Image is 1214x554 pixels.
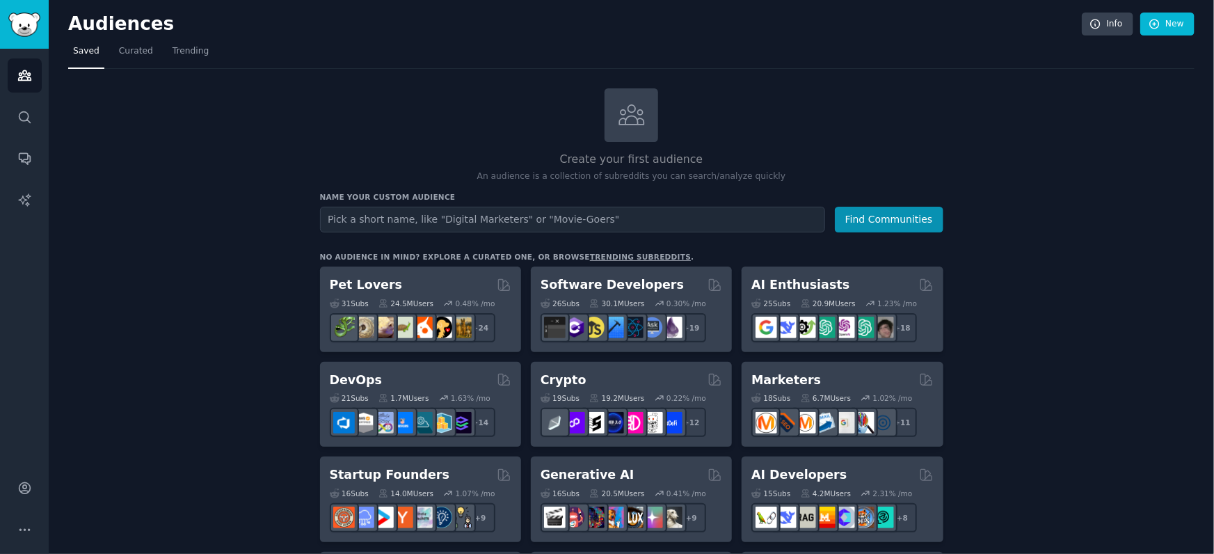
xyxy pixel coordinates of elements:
img: DevOpsLinks [392,412,413,434]
p: An audience is a collection of subreddits you can search/analyze quickly [320,171,943,183]
img: azuredevops [333,412,355,434]
div: 0.30 % /mo [666,299,706,308]
img: MistralAI [814,507,836,528]
img: ballpython [353,317,374,338]
div: 31 Sub s [330,299,369,308]
a: New [1140,13,1195,36]
img: chatgpt_prompts_ [853,317,874,338]
img: MarketingResearch [853,412,874,434]
img: EntrepreneurRideAlong [333,507,355,528]
h2: Pet Lovers [330,276,403,294]
img: platformengineering [411,412,433,434]
img: AIDevelopersSociety [872,507,894,528]
img: aws_cdk [431,412,452,434]
h2: AI Developers [751,466,847,484]
img: growmybusiness [450,507,472,528]
div: + 18 [888,313,917,342]
img: web3 [602,412,624,434]
div: + 14 [466,408,495,437]
a: Saved [68,40,104,69]
div: 24.5M Users [378,299,433,308]
img: aivideo [544,507,566,528]
img: llmops [853,507,874,528]
img: SaaS [353,507,374,528]
img: FluxAI [622,507,644,528]
div: 4.2M Users [801,489,852,498]
img: bigseo [775,412,797,434]
img: defiblockchain [622,412,644,434]
h2: Crypto [541,372,586,389]
div: 18 Sub s [751,393,790,403]
img: OpenSourceAI [833,507,855,528]
div: 1.23 % /mo [877,299,917,308]
img: cockatiel [411,317,433,338]
h2: Generative AI [541,466,634,484]
img: GummySearch logo [8,13,40,37]
img: Docker_DevOps [372,412,394,434]
img: content_marketing [756,412,777,434]
div: 1.7M Users [378,393,429,403]
img: ArtificalIntelligence [872,317,894,338]
div: 20.9M Users [801,299,856,308]
img: deepdream [583,507,605,528]
div: 14.0M Users [378,489,433,498]
div: 0.48 % /mo [456,299,495,308]
img: starryai [641,507,663,528]
img: DeepSeek [775,317,797,338]
input: Pick a short name, like "Digital Marketers" or "Movie-Goers" [320,207,825,232]
img: software [544,317,566,338]
div: 26 Sub s [541,299,580,308]
img: turtle [392,317,413,338]
img: startup [372,507,394,528]
a: Curated [114,40,158,69]
img: CryptoNews [641,412,663,434]
div: + 19 [677,313,706,342]
img: googleads [833,412,855,434]
div: 0.22 % /mo [666,393,706,403]
img: leopardgeckos [372,317,394,338]
img: dogbreed [450,317,472,338]
h2: Software Developers [541,276,684,294]
button: Find Communities [835,207,943,232]
img: AWS_Certified_Experts [353,412,374,434]
img: ethfinance [544,412,566,434]
img: PetAdvice [431,317,452,338]
img: LangChain [756,507,777,528]
img: sdforall [602,507,624,528]
h2: AI Enthusiasts [751,276,849,294]
img: Rag [794,507,816,528]
div: 16 Sub s [330,489,369,498]
h2: Marketers [751,372,821,389]
h2: DevOps [330,372,383,389]
div: + 12 [677,408,706,437]
img: PlatformEngineers [450,412,472,434]
div: 1.02 % /mo [873,393,913,403]
div: + 9 [466,503,495,532]
img: defi_ [661,412,682,434]
a: trending subreddits [590,253,691,261]
div: 1.07 % /mo [456,489,495,498]
img: AskMarketing [794,412,816,434]
div: + 9 [677,503,706,532]
img: DeepSeek [775,507,797,528]
img: ethstaker [583,412,605,434]
img: indiehackers [411,507,433,528]
span: Trending [173,45,209,58]
img: OnlineMarketing [872,412,894,434]
img: iOSProgramming [602,317,624,338]
h2: Startup Founders [330,466,449,484]
span: Curated [119,45,153,58]
h2: Audiences [68,13,1082,35]
img: learnjavascript [583,317,605,338]
img: reactnative [622,317,644,338]
div: 19.2M Users [589,393,644,403]
img: chatgpt_promptDesign [814,317,836,338]
div: 21 Sub s [330,393,369,403]
div: + 24 [466,313,495,342]
img: AskComputerScience [641,317,663,338]
a: Info [1082,13,1133,36]
div: 19 Sub s [541,393,580,403]
img: csharp [564,317,585,338]
img: Emailmarketing [814,412,836,434]
div: No audience in mind? Explore a curated one, or browse . [320,252,694,262]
